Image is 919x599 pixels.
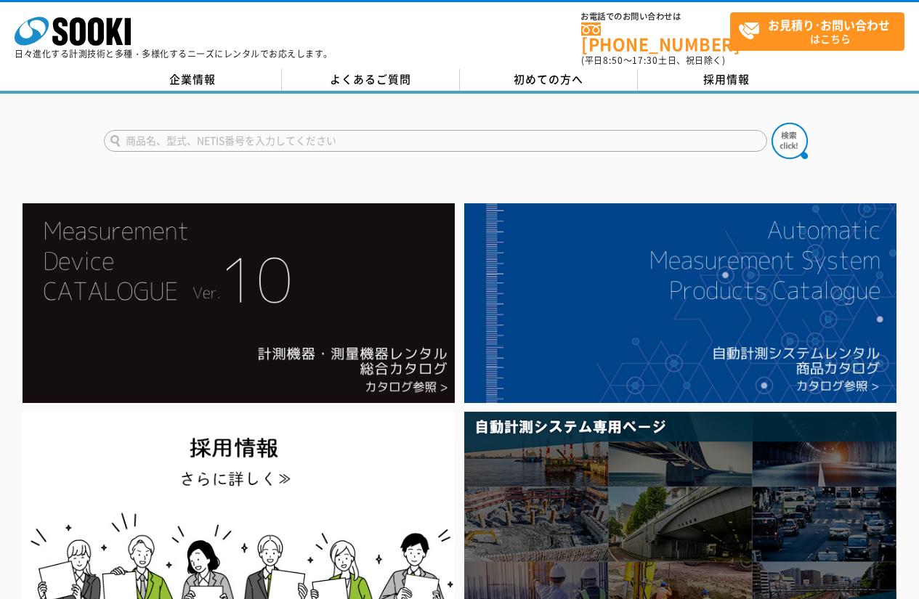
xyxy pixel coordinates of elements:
p: 日々進化する計測技術と多種・多様化するニーズにレンタルでお応えします。 [15,49,333,58]
img: btn_search.png [772,123,808,159]
a: 初めての方へ [460,69,638,91]
span: 初めての方へ [514,71,583,87]
a: [PHONE_NUMBER] [581,23,730,52]
span: お電話でのお問い合わせは [581,12,730,21]
span: 17:30 [632,54,658,67]
a: 採用情報 [638,69,816,91]
img: Catalog Ver10 [23,203,455,403]
span: はこちら [738,13,904,49]
a: お見積り･お問い合わせはこちら [730,12,904,51]
a: よくあるご質問 [282,69,460,91]
a: 企業情報 [104,69,282,91]
strong: お見積り･お問い合わせ [768,16,890,33]
input: 商品名、型式、NETIS番号を入力してください [104,130,767,152]
span: 8:50 [603,54,623,67]
span: (平日 ～ 土日、祝日除く) [581,54,725,67]
img: 自動計測システムカタログ [464,203,896,403]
